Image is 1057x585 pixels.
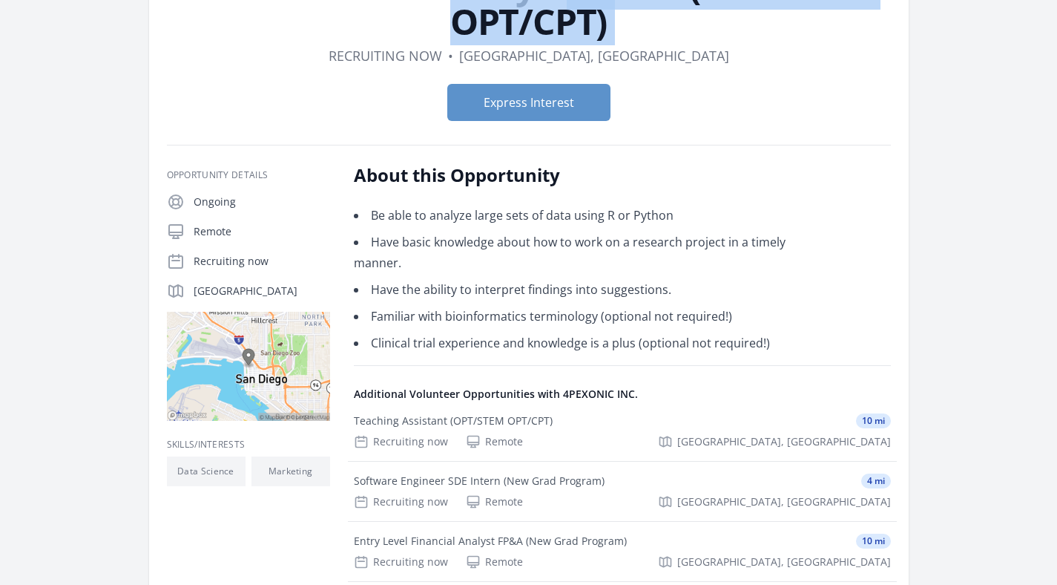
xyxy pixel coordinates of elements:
[448,45,453,66] div: •
[348,522,897,581] a: Entry Level Financial Analyst FP&A (New Grad Program) 10 mi Recruiting now Remote [GEOGRAPHIC_DAT...
[354,279,788,300] li: Have the ability to interpret findings into suggestions.
[354,333,788,353] li: Clinical trial experience and knowledge is a plus (optional not required!)
[354,414,553,428] div: Teaching Assistant (OPT/STEM OPT/CPT)
[354,534,627,549] div: Entry Level Financial Analyst FP&A (New Grad Program)
[354,163,788,187] h2: About this Opportunity
[348,402,897,461] a: Teaching Assistant (OPT/STEM OPT/CPT) 10 mi Recruiting now Remote [GEOGRAPHIC_DATA], [GEOGRAPHIC_...
[167,312,330,421] img: Map
[677,434,891,449] span: [GEOGRAPHIC_DATA], [GEOGRAPHIC_DATA]
[856,534,891,549] span: 10 mi
[354,474,605,488] div: Software Engineer SDE Intern (New Grad Program)
[167,457,246,486] li: Data Science
[856,414,891,428] span: 10 mi
[466,494,523,509] div: Remote
[677,494,891,509] span: [GEOGRAPHIC_DATA], [GEOGRAPHIC_DATA]
[348,462,897,521] a: Software Engineer SDE Intern (New Grad Program) 4 mi Recruiting now Remote [GEOGRAPHIC_DATA], [GE...
[329,45,442,66] dd: Recruiting now
[466,555,523,569] div: Remote
[861,474,891,488] span: 4 mi
[447,84,610,121] button: Express Interest
[354,555,448,569] div: Recruiting now
[194,224,330,239] p: Remote
[354,494,448,509] div: Recruiting now
[354,306,788,327] li: Familiar with bioinformatics terminology (optional not required!)
[466,434,523,449] div: Remote
[194,195,330,209] p: Ongoing
[677,555,891,569] span: [GEOGRAPHIC_DATA], [GEOGRAPHIC_DATA]
[194,254,330,269] p: Recruiting now
[459,45,729,66] dd: [GEOGRAPHIC_DATA], [GEOGRAPHIC_DATA]
[167,439,330,451] h3: Skills/Interests
[354,205,788,226] li: Be able to analyze large sets of data using R or Python
[354,387,891,402] h4: Additional Volunteer Opportunities with 4PEXONIC INC.
[251,457,330,486] li: Marketing
[194,284,330,298] p: [GEOGRAPHIC_DATA]
[354,232,788,273] li: Have basic knowledge about how to work on a research project in a timely manner.
[167,169,330,181] h3: Opportunity Details
[354,434,448,449] div: Recruiting now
